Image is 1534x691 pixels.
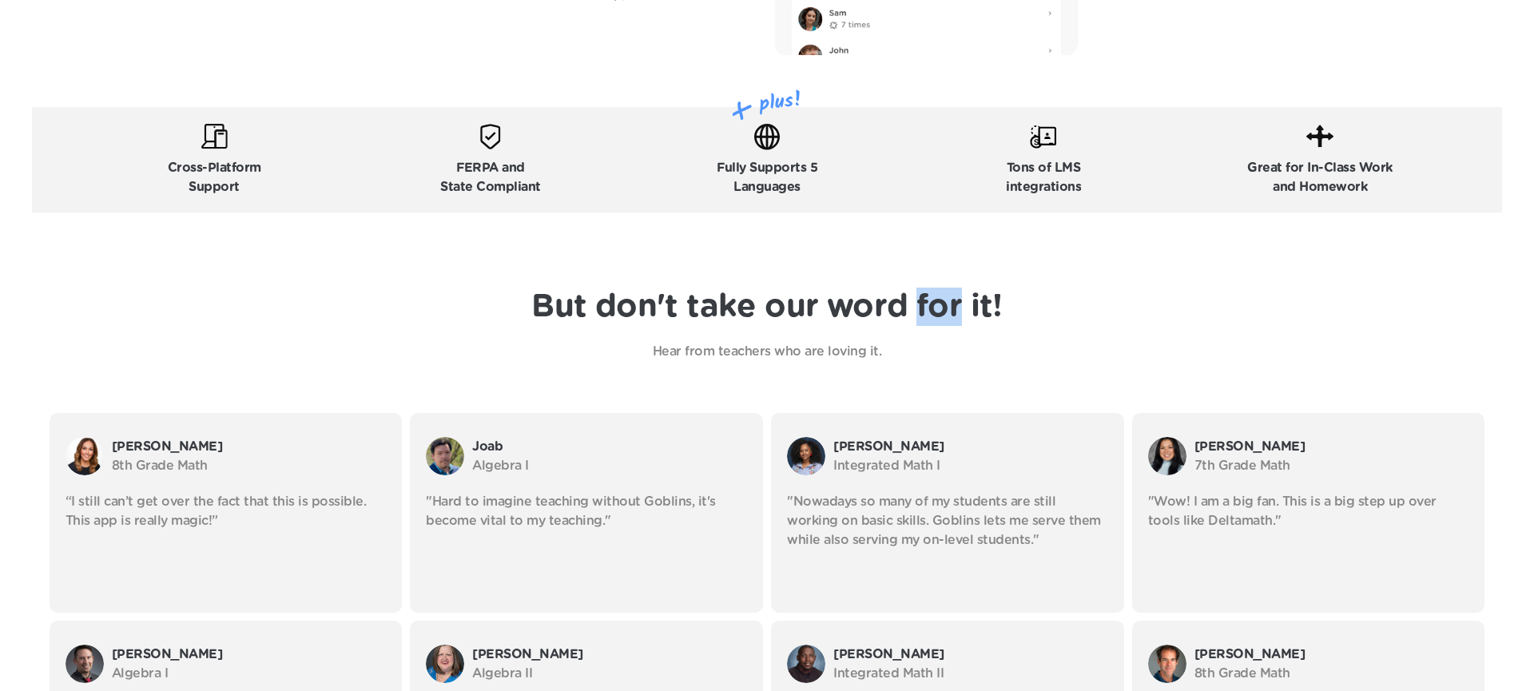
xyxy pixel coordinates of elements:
p: Tons of LMS integrations [1006,158,1081,197]
p: Cross-Platform Support [168,158,261,197]
p: 8th Grade Math [1194,664,1469,683]
p: Fully Supports 5 Languages [717,158,817,197]
p: Algebra I [112,664,387,683]
p: Algebra II [472,664,747,683]
p: [PERSON_NAME] [833,437,1108,456]
p: [PERSON_NAME] [1194,645,1469,664]
p: Joab [472,437,747,456]
p: 8th Grade Math [112,456,387,475]
p: “I still can’t get over the fact that this is possible. This app is really magic!” [66,492,387,530]
p: Algebra I [472,456,747,475]
p: "Wow! I am a big fan. This is a big step up over tools like Deltamath." [1148,492,1469,530]
p: [PERSON_NAME] [472,645,747,664]
p: Integrated Math I [833,456,1108,475]
p: "Hard to imagine teaching without Goblins, it's become vital to my teaching." [426,492,747,530]
p: [PERSON_NAME] [1194,437,1469,456]
p: Great for In-Class Work and Homework [1247,158,1393,197]
p: Integrated Math II [833,664,1108,683]
p: [PERSON_NAME] [833,645,1108,664]
p: "Nowadays so many of my students are still working on basic skills. Goblins lets me serve them wh... [787,492,1108,550]
p: Hear from teachers who are loving it. [487,342,1047,361]
p: [PERSON_NAME] [112,645,387,664]
h1: But don't take our word for it! [531,288,1002,326]
p: 7th Grade Math [1194,456,1469,475]
p: [PERSON_NAME] [112,437,387,456]
p: FERPA and State Compliant [440,158,541,197]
